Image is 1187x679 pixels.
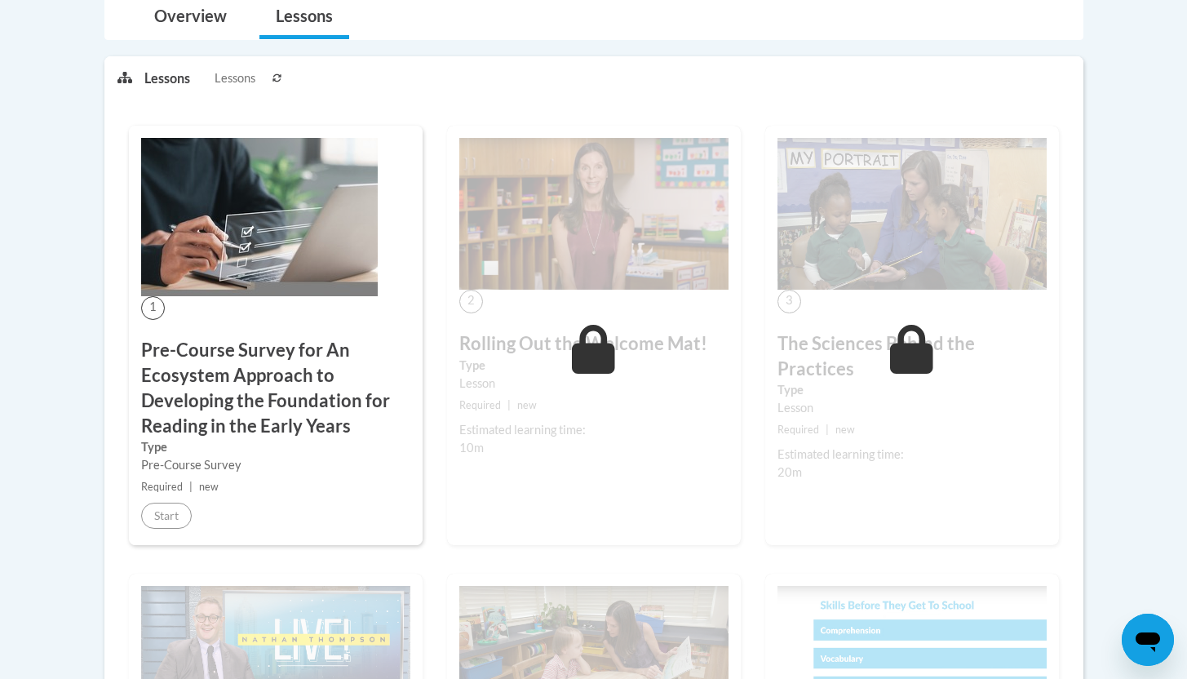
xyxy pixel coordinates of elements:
[507,399,511,411] span: |
[777,399,1047,417] div: Lesson
[141,503,192,529] button: Start
[141,296,165,320] span: 1
[199,481,219,493] span: new
[777,465,802,479] span: 20m
[459,399,501,411] span: Required
[1122,614,1174,666] iframe: Button to launch messaging window
[459,375,729,393] div: Lesson
[189,481,193,493] span: |
[459,138,729,290] img: Course Image
[777,138,1047,290] img: Course Image
[141,138,378,296] img: Course Image
[459,357,729,375] label: Type
[777,290,801,313] span: 3
[459,441,484,455] span: 10m
[459,331,729,357] h3: Rolling Out the Welcome Mat!
[777,331,1047,382] h3: The Sciences Behind the Practices
[826,424,829,436] span: |
[777,381,1047,399] label: Type
[141,338,410,438] h3: Pre-Course Survey for An Ecosystem Approach to Developing the Foundation for Reading in the Early...
[141,481,183,493] span: Required
[835,424,855,436] span: new
[777,424,819,436] span: Required
[517,399,537,411] span: new
[144,69,190,87] p: Lessons
[459,290,483,313] span: 2
[141,438,410,456] label: Type
[215,69,255,87] span: Lessons
[141,456,410,474] div: Pre-Course Survey
[777,446,1047,464] div: Estimated learning time:
[459,421,729,439] div: Estimated learning time:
